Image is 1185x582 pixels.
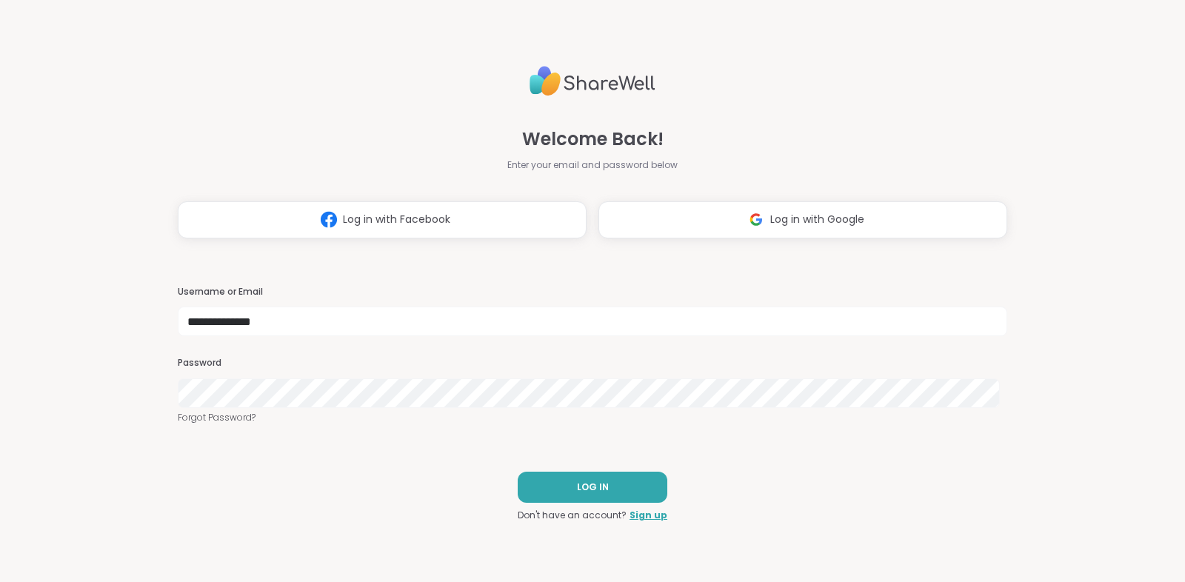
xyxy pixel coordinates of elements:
[178,201,587,238] button: Log in with Facebook
[530,60,655,102] img: ShareWell Logo
[770,212,864,227] span: Log in with Google
[507,158,678,172] span: Enter your email and password below
[598,201,1007,238] button: Log in with Google
[577,481,609,494] span: LOG IN
[178,286,1007,298] h3: Username or Email
[518,509,627,522] span: Don't have an account?
[178,357,1007,369] h3: Password
[630,509,667,522] a: Sign up
[742,206,770,233] img: ShareWell Logomark
[522,126,664,153] span: Welcome Back!
[315,206,343,233] img: ShareWell Logomark
[178,411,1007,424] a: Forgot Password?
[518,472,667,503] button: LOG IN
[343,212,450,227] span: Log in with Facebook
